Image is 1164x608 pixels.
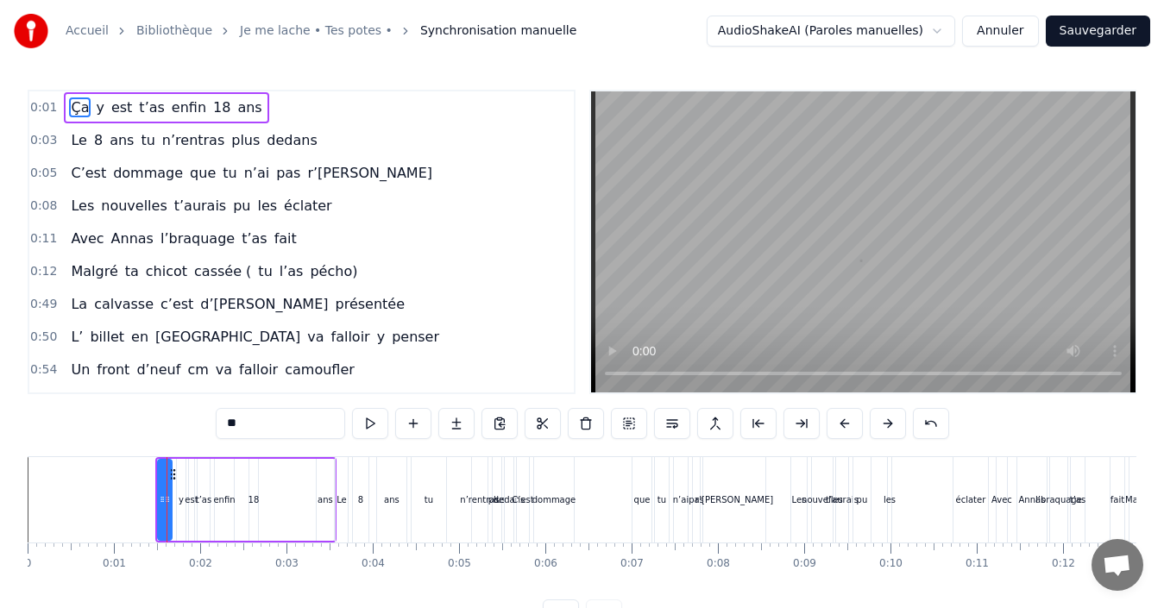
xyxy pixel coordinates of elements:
div: n’ai [673,493,689,506]
span: Malgré [69,261,119,281]
div: 0:05 [448,557,471,571]
nav: breadcrumb [66,22,576,40]
div: ans [318,493,333,506]
div: fait [1111,493,1124,506]
span: Le [69,130,88,150]
span: que [188,163,217,183]
div: pu [857,493,868,506]
span: 0:08 [30,197,57,215]
span: camoufler [283,360,356,379]
img: youka [14,14,48,48]
div: éclater [956,493,986,506]
span: y [375,327,387,347]
div: tu [425,493,433,506]
div: 0:01 [103,557,126,571]
div: 0:06 [534,557,557,571]
button: Sauvegarder [1046,16,1150,47]
span: falloir [237,360,280,379]
span: t’as [137,97,167,117]
span: 0:05 [30,165,57,182]
button: Annuler [962,16,1038,47]
div: r’[PERSON_NAME] [695,493,773,506]
span: ta [123,261,141,281]
a: Je me lache • Tes potes • [240,22,393,40]
span: Annas [110,229,155,248]
div: y [179,493,184,506]
div: plus [488,493,506,506]
div: ans [384,493,400,506]
span: nouvelles [99,196,168,216]
span: Un [69,360,91,379]
div: n’rentras [460,493,499,506]
div: 0:12 [1052,557,1075,571]
span: présentée [334,294,407,314]
span: d’neuf [135,360,182,379]
span: est [110,97,134,117]
a: Bibliothèque [136,22,212,40]
span: 18 [211,97,232,117]
span: cassée ( [192,261,253,281]
div: Malgré [1125,493,1155,506]
span: 0:50 [30,329,57,346]
span: 8 [92,130,104,150]
span: 0:01 [30,99,57,116]
div: les [884,493,896,506]
span: billet [88,327,126,347]
span: C’est [69,163,108,183]
span: va [214,360,234,379]
div: t’as [1070,493,1085,506]
span: les [255,196,279,216]
div: que [634,493,651,506]
span: t’as [240,229,269,248]
span: t’aurais [173,196,228,216]
div: 0 [25,557,32,571]
span: dommage [111,163,185,183]
span: L’ [69,327,85,347]
span: La [69,294,89,314]
span: falloir [330,327,372,347]
span: [GEOGRAPHIC_DATA] [154,327,302,347]
div: 0:03 [275,557,299,571]
span: tu [256,261,274,281]
span: n’ai [242,163,271,183]
span: y [94,97,105,117]
span: plus [230,130,261,150]
div: dommage [532,493,576,506]
span: pas [274,163,302,183]
span: tu [139,130,156,150]
span: tu [221,163,238,183]
div: 0:11 [966,557,989,571]
div: pas [689,493,704,506]
div: 18 [249,493,260,506]
span: ans [108,130,135,150]
span: c’est [159,294,195,314]
span: pécho) [308,261,359,281]
span: chicot [144,261,189,281]
div: C’est [512,493,533,506]
div: 0:07 [620,557,644,571]
span: Avec [69,229,105,248]
span: n’rentras [160,130,226,150]
div: 8 [358,493,363,506]
div: Avec [991,493,1012,506]
span: calvasse [92,294,155,314]
div: Annas [1019,493,1046,506]
div: t’as [196,493,211,506]
a: Ouvrir le chat [1092,539,1143,591]
div: 0:02 [189,557,212,571]
span: 0:49 [30,296,57,313]
span: en [129,327,150,347]
div: tu [658,493,666,506]
span: Ça [69,97,91,117]
span: l’braquage [159,229,236,248]
span: 0:03 [30,132,57,149]
span: 0:11 [30,230,57,248]
div: Les [792,493,807,506]
span: cm [186,360,210,379]
span: enfin [170,97,208,117]
div: 0:09 [793,557,816,571]
span: fait [273,229,299,248]
span: l’as [278,261,305,281]
div: nouvelles [802,493,843,506]
span: penser [390,327,441,347]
